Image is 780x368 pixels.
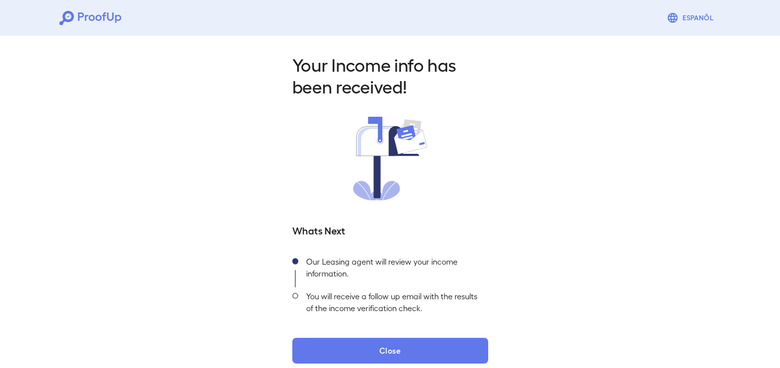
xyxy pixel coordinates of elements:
button: Close [292,338,488,364]
button: Espanõl [663,8,721,28]
h5: Whats Next [292,223,488,237]
h2: Your Income info has been received! [292,53,488,97]
div: Our Leasing agent will review your income information. [298,253,488,287]
img: received.svg [353,117,427,200]
div: You will receive a follow up email with the results of the income verification check. [298,287,488,322]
